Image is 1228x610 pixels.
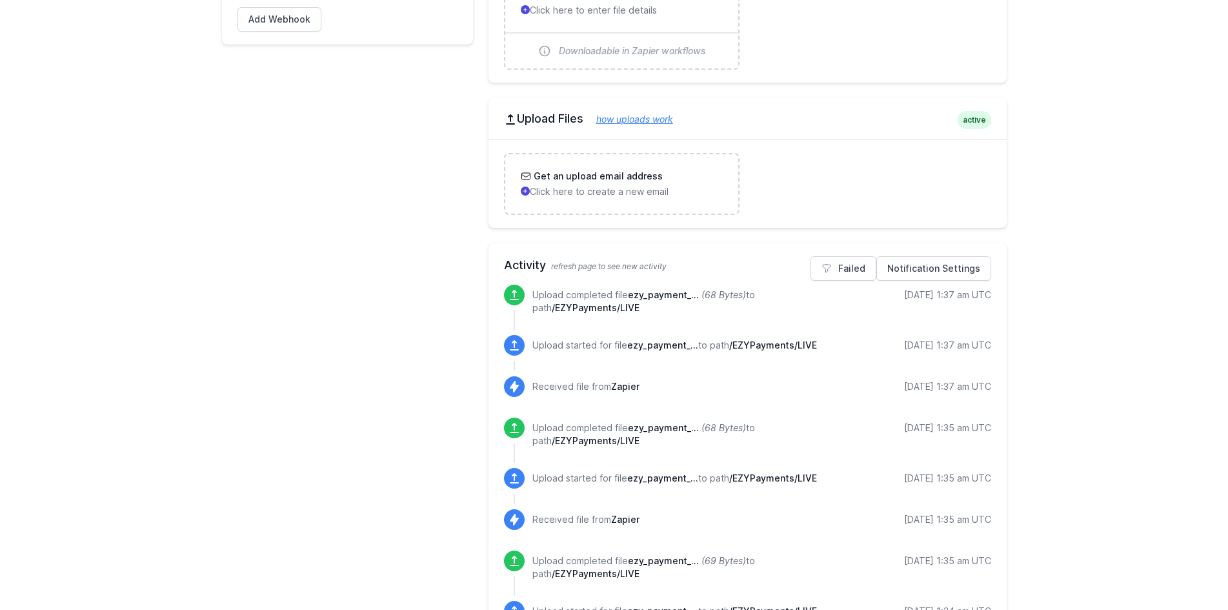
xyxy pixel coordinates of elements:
[904,554,991,567] div: [DATE] 1:35 am UTC
[904,289,991,301] div: [DATE] 1:37 am UTC
[904,472,991,485] div: [DATE] 1:35 am UTC
[627,473,698,483] span: ezy_payment_2025-9-9-6d96c9a4-edef-4cd5-9b74-8c61c764e98e.csv
[583,114,673,125] a: how uploads work
[532,289,853,314] p: Upload completed file to path
[532,339,817,352] p: Upload started for file to path
[559,45,706,57] span: Downloadable in Zapier workflows
[628,422,699,433] span: ezy_payment_2025-9-9-6d96c9a4-edef-4cd5-9b74-8c61c764e98e.csv
[611,381,639,392] span: Zapier
[552,568,639,579] span: /EZYPayments/LIVE
[701,422,746,433] i: (68 Bytes)
[876,256,991,281] a: Notification Settings
[532,554,853,580] p: Upload completed file to path
[505,154,738,214] a: Get an upload email address Click here to create a new email
[904,422,991,434] div: [DATE] 1:35 am UTC
[237,7,321,32] a: Add Webhook
[729,473,817,483] span: /EZYPayments/LIVE
[628,289,699,300] span: ezy_payment_LUMPSUM_2025-9-9-a48293dd-5987-431d-a484-ef15842e388d.csv
[551,261,667,271] span: refresh page to see new activity
[521,185,723,198] p: Click here to create a new email
[701,555,746,566] i: (69 Bytes)
[532,422,853,447] p: Upload completed file to path
[552,302,639,313] span: /EZYPayments/LIVE
[532,472,817,485] p: Upload started for file to path
[810,256,876,281] a: Failed
[627,340,698,351] span: ezy_payment_LUMPSUM_2025-9-9-a48293dd-5987-431d-a484-ef15842e388d.csv
[532,380,639,393] p: Received file from
[521,4,723,17] p: Click here to enter file details
[552,435,639,446] span: /EZYPayments/LIVE
[958,111,991,129] span: active
[904,513,991,526] div: [DATE] 1:35 am UTC
[628,555,699,566] span: ezy_payment_LUMPSUM_2025-9-9-a9142422-b184-4342-ab77-5a27f28784cf.csv
[904,339,991,352] div: [DATE] 1:37 am UTC
[531,170,663,183] h3: Get an upload email address
[701,289,746,300] i: (68 Bytes)
[729,340,817,351] span: /EZYPayments/LIVE
[504,111,991,127] h2: Upload Files
[904,380,991,393] div: [DATE] 1:37 am UTC
[532,513,639,526] p: Received file from
[504,256,991,274] h2: Activity
[611,514,639,525] span: Zapier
